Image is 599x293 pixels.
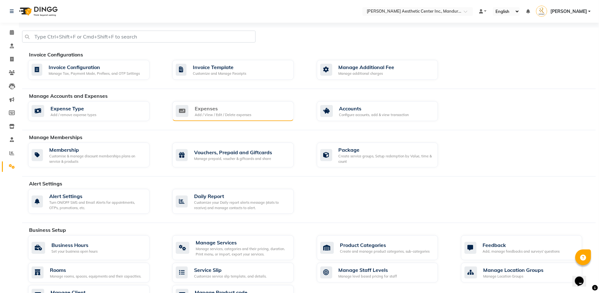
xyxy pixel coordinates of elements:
[317,143,452,167] a: PackageCreate service groups, Setup redemption by Value, time & count
[51,249,98,254] div: Set your business open hours
[50,105,96,112] div: Expense Type
[49,146,145,154] div: Membership
[51,241,98,249] div: Business Hours
[483,241,560,249] div: Feedback
[50,274,141,279] div: Manage rooms, spaces, equipments and their capacities.
[340,249,430,254] div: Create and manage product categories, sub-categories
[536,6,547,17] img: Oscar Razzouk
[194,200,289,210] div: Customize your Daily report alerts message (stats to receive) and manage contacts to alert.
[194,192,289,200] div: Daily Report
[193,63,246,71] div: Invoice Template
[339,266,397,274] div: Manage Staff Levels
[317,60,452,80] a: Manage Additional FeeManage additional charges
[194,149,272,156] div: Vouchers, Prepaid and Giftcards
[172,143,307,167] a: Vouchers, Prepaid and GiftcardsManage prepaid, voucher & giftcards and share
[28,263,163,283] a: RoomsManage rooms, spaces, equipments and their capacities.
[317,235,452,260] a: Product CategoriesCreate and manage product categories, sub-categories
[194,266,267,274] div: Service Slip
[339,112,409,118] div: Configure accounts, add & view transaction
[28,101,163,121] a: Expense TypeAdd / remove expense types
[339,63,394,71] div: Manage Additional Fee
[49,63,140,71] div: Invoice Configuration
[193,71,246,76] div: Customize and Manage Receipts
[483,249,560,254] div: Add, manage feedbacks and surveys' questions
[172,263,307,283] a: Service SlipCustomize service slip template, and details.
[461,263,596,283] a: Manage Location GroupsManage Location Groups
[317,101,452,121] a: AccountsConfigure accounts, add & view transaction
[196,239,289,246] div: Manage Services
[22,31,256,43] input: Type Ctrl+Shift+F or Cmd+Shift+F to search
[49,154,145,164] div: Customise & manage discount memberships plans on service & products
[195,112,251,118] div: Add / View / Edit / Delete expenses
[172,235,307,260] a: Manage ServicesManage services, categories and their pricing, duration. Print menu, or import, ex...
[572,268,593,287] iframe: chat widget
[172,101,307,121] a: ExpensesAdd / View / Edit / Delete expenses
[461,235,596,260] a: FeedbackAdd, manage feedbacks and surveys' questions
[340,241,430,249] div: Product Categories
[16,3,59,20] img: logo
[483,266,544,274] div: Manage Location Groups
[28,143,163,167] a: MembershipCustomise & manage discount memberships plans on service & products
[339,71,394,76] div: Manage additional charges
[194,156,272,161] div: Manage prepaid, voucher & giftcards and share
[172,189,307,214] a: Daily ReportCustomize your Daily report alerts message (stats to receive) and manage contacts to ...
[28,235,163,260] a: Business HoursSet your business open hours
[195,105,251,112] div: Expenses
[50,112,96,118] div: Add / remove expense types
[317,263,452,283] a: Manage Staff LevelsManage level based pricing for staff
[339,146,433,154] div: Package
[196,246,289,257] div: Manage services, categories and their pricing, duration. Print menu, or import, export your servi...
[49,71,140,76] div: Manage Tax, Payment Mode, Prefixes, and OTP Settings
[550,8,587,15] span: [PERSON_NAME]
[339,154,433,164] div: Create service groups, Setup redemption by Value, time & count
[194,274,267,279] div: Customize service slip template, and details.
[49,192,145,200] div: Alert Settings
[339,105,409,112] div: Accounts
[172,60,307,80] a: Invoice TemplateCustomize and Manage Receipts
[483,274,544,279] div: Manage Location Groups
[28,189,163,214] a: Alert SettingsTurn ON/OFF SMS and Email Alerts for appointments, OTPs, promotions, etc.
[49,200,145,210] div: Turn ON/OFF SMS and Email Alerts for appointments, OTPs, promotions, etc.
[28,60,163,80] a: Invoice ConfigurationManage Tax, Payment Mode, Prefixes, and OTP Settings
[50,266,141,274] div: Rooms
[339,274,397,279] div: Manage level based pricing for staff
